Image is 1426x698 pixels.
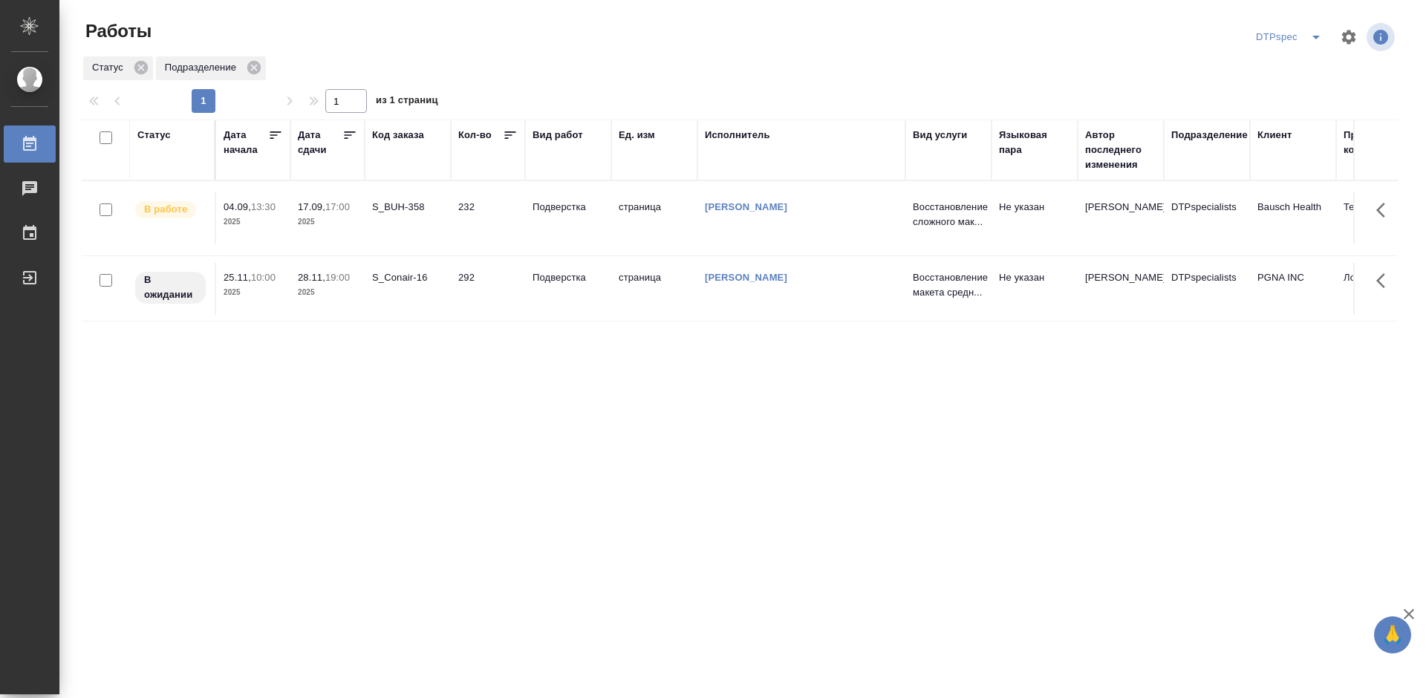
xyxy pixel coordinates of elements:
div: Клиент [1257,128,1292,143]
p: PGNA INC [1257,270,1329,285]
td: Не указан [992,263,1078,315]
div: S_Conair-16 [372,270,443,285]
div: Исполнитель выполняет работу [134,200,207,220]
div: Код заказа [372,128,424,143]
p: 2025 [298,285,357,300]
button: 🙏 [1374,616,1411,653]
p: 25.11, [224,272,251,283]
p: 19:00 [325,272,350,283]
span: Посмотреть информацию [1367,23,1398,51]
p: 10:00 [251,272,276,283]
span: 🙏 [1380,619,1405,650]
div: Подразделение [156,56,266,80]
div: Дата начала [224,128,268,157]
td: 232 [451,192,525,244]
td: страница [611,263,697,315]
button: Здесь прячутся важные кнопки [1367,263,1403,299]
button: Здесь прячутся важные кнопки [1367,192,1403,228]
div: Исполнитель [705,128,770,143]
p: 13:30 [251,201,276,212]
div: Статус [137,128,171,143]
a: [PERSON_NAME] [705,201,787,212]
p: 04.09, [224,201,251,212]
div: S_BUH-358 [372,200,443,215]
div: Языковая пара [999,128,1070,157]
div: Дата сдачи [298,128,342,157]
div: Автор последнего изменения [1085,128,1156,172]
p: 17.09, [298,201,325,212]
td: [PERSON_NAME] [1078,263,1164,315]
p: 2025 [298,215,357,229]
p: В работе [144,202,187,217]
div: Ед. изм [619,128,655,143]
td: [PERSON_NAME] [1078,192,1164,244]
td: DTPspecialists [1164,263,1250,315]
p: Подверстка [533,270,604,285]
div: Статус [83,56,153,80]
p: 28.11, [298,272,325,283]
p: Bausch Health [1257,200,1329,215]
td: 292 [451,263,525,315]
p: 2025 [224,215,283,229]
td: страница [611,192,697,244]
div: Проектная команда [1344,128,1415,157]
span: Работы [82,19,152,43]
p: 2025 [224,285,283,300]
td: Не указан [992,192,1078,244]
div: split button [1252,25,1331,49]
div: Исполнитель назначен, приступать к работе пока рано [134,270,207,305]
td: DTPspecialists [1164,192,1250,244]
p: 17:00 [325,201,350,212]
span: из 1 страниц [376,91,438,113]
div: Вид работ [533,128,583,143]
a: [PERSON_NAME] [705,272,787,283]
div: Подразделение [1171,128,1248,143]
p: Восстановление макета средн... [913,270,984,300]
p: Статус [92,60,128,75]
p: Подверстка [533,200,604,215]
td: Локализация [1336,263,1422,315]
div: Кол-во [458,128,492,143]
p: Восстановление сложного мак... [913,200,984,229]
div: Вид услуги [913,128,968,143]
td: Технический [1336,192,1422,244]
p: Подразделение [165,60,241,75]
p: В ожидании [144,273,197,302]
span: Настроить таблицу [1331,19,1367,55]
